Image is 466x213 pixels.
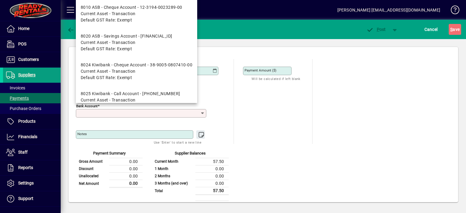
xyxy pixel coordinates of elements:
[6,106,41,111] span: Purchase Orders
[3,83,61,93] a: Invoices
[3,145,61,160] a: Staff
[154,139,201,146] mat-hint: Use 'Enter' to start a new line
[76,165,109,172] td: Discount
[81,4,182,11] div: 8010 ASB - Cheque Account - 12-3194-0023289-00
[152,201,195,208] td: Balance after payment
[18,119,35,124] span: Products
[81,33,172,39] div: 8020 ASB - Savings Account - [FINANCIAL_ID]
[76,144,143,188] app-page-summary-card: Payment Summary
[18,72,35,77] span: Suppliers
[76,104,98,108] mat-label: Bank Account
[195,187,229,195] td: 57.50
[252,75,300,82] mat-hint: Will be calculated if left blank
[76,57,197,86] mat-option: 8024 Kiwibank - Cheque Account - 38-9005-0807410-00
[3,191,61,206] a: Support
[3,114,61,129] a: Products
[424,25,438,34] span: Cancel
[446,1,458,21] a: Knowledge Base
[66,24,89,35] button: Back
[109,165,143,172] td: 0.00
[81,46,132,52] span: Default GST Rate: Exempt
[18,196,33,201] span: Support
[152,158,195,165] td: Current Month
[3,52,61,67] a: Customers
[152,150,229,158] div: Supplier Balances
[109,180,143,187] td: 0.00
[6,85,25,90] span: Invoices
[76,158,109,165] td: Gross Amount
[337,5,440,15] div: [PERSON_NAME] [EMAIL_ADDRESS][DOMAIN_NAME]
[76,86,197,115] mat-option: 8025 Kiwibank - Call Account - 38-9005-0807410-01
[152,165,195,172] td: 1 Month
[6,96,29,101] span: Payments
[61,24,94,35] app-page-header-button: Back
[3,160,61,175] a: Reports
[18,165,33,170] span: Reports
[3,176,61,191] a: Settings
[152,172,195,180] td: 2 Months
[109,172,143,180] td: 0.00
[195,201,229,208] td: 57.50
[449,24,461,35] button: Save
[81,17,132,23] span: Default GST Rate: Exempt
[152,187,195,195] td: Total
[423,24,439,35] button: Cancel
[152,180,195,187] td: 3 Months (and over)
[18,150,28,155] span: Staff
[245,68,276,72] mat-label: Payment Amount ($)
[76,28,197,57] mat-option: 8020 ASB - Savings Account - 12-3194-0023289-50
[366,27,386,32] span: ost
[81,75,132,81] span: Default GST Rate: Exempt
[109,158,143,165] td: 0.00
[18,57,39,62] span: Customers
[450,27,453,32] span: S
[18,42,26,46] span: POS
[152,144,229,208] app-page-summary-card: Supplier Balances
[81,62,192,68] div: 8024 Kiwibank - Cheque Account - 38-9005-0807410-00
[363,24,389,35] button: Post
[81,68,136,75] span: Current Asset - Transaction
[18,181,34,185] span: Settings
[76,172,109,180] td: Unallocated
[195,180,229,187] td: 0.00
[18,26,29,31] span: Home
[195,158,229,165] td: 57.50
[3,103,61,114] a: Purchase Orders
[81,91,180,97] div: 8025 Kiwibank - Call Account - [PHONE_NUMBER]
[76,150,143,158] div: Payment Summary
[81,39,136,46] span: Current Asset - Transaction
[3,129,61,145] a: Financials
[3,93,61,103] a: Payments
[18,134,37,139] span: Financials
[81,97,136,103] span: Current Asset - Transaction
[3,37,61,52] a: POS
[3,21,61,36] a: Home
[67,27,87,32] span: Back
[195,165,229,172] td: 0.00
[77,132,87,136] mat-label: Notes
[81,11,136,17] span: Current Asset - Transaction
[377,27,380,32] span: P
[76,180,109,187] td: Net Amount
[450,25,460,34] span: ave
[195,172,229,180] td: 0.00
